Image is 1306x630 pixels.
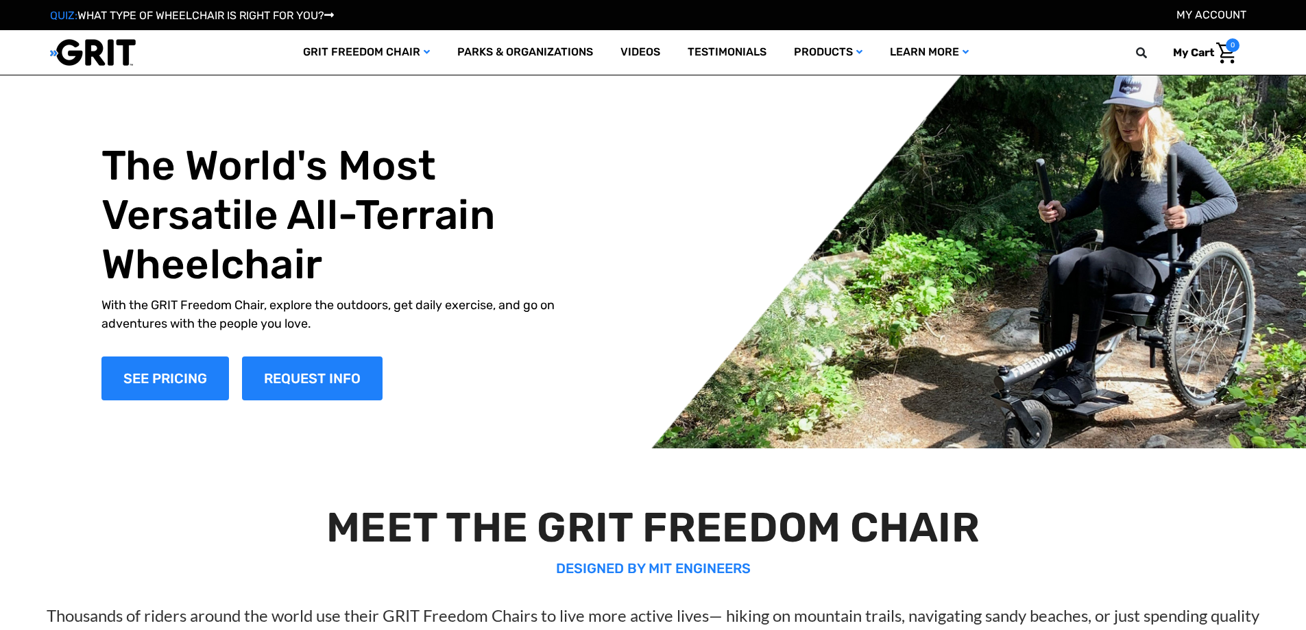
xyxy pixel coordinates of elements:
h2: MEET THE GRIT FREEDOM CHAIR [33,503,1274,553]
p: DESIGNED BY MIT ENGINEERS [33,558,1274,579]
p: With the GRIT Freedom Chair, explore the outdoors, get daily exercise, and go on adventures with ... [101,296,585,333]
a: Shop Now [101,356,229,400]
a: Videos [607,30,674,75]
img: Cart [1216,43,1236,64]
a: Learn More [876,30,982,75]
span: 0 [1226,38,1240,52]
a: GRIT Freedom Chair [289,30,444,75]
input: Search [1142,38,1163,67]
a: Parks & Organizations [444,30,607,75]
a: Testimonials [674,30,780,75]
a: Account [1176,8,1246,21]
h1: The World's Most Versatile All-Terrain Wheelchair [101,141,585,289]
span: My Cart [1173,46,1214,59]
a: Products [780,30,876,75]
a: Cart with 0 items [1163,38,1240,67]
a: QUIZ:WHAT TYPE OF WHEELCHAIR IS RIGHT FOR YOU? [50,9,334,22]
img: GRIT All-Terrain Wheelchair and Mobility Equipment [50,38,136,66]
a: Slide number 1, Request Information [242,356,383,400]
span: QUIZ: [50,9,77,22]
